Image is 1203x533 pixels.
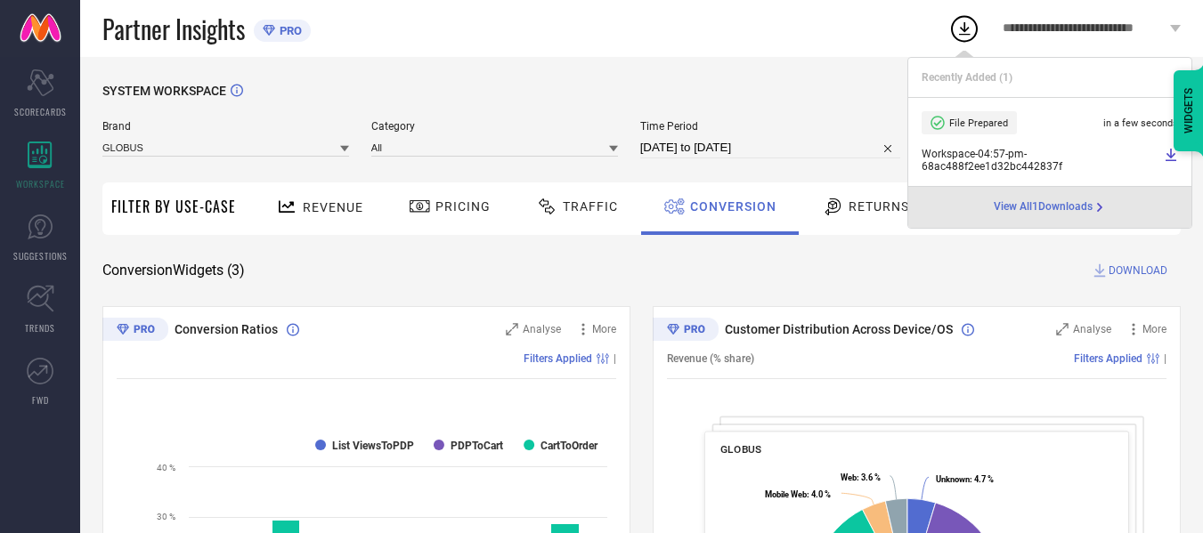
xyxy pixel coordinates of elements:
text: List ViewsToPDP [332,440,414,452]
tspan: Unknown [936,474,970,484]
span: | [614,352,616,365]
div: Open download page [994,200,1107,214]
span: Returns [849,199,909,214]
a: Download [1164,148,1178,173]
tspan: Mobile Web [765,489,807,499]
span: Conversion [690,199,776,214]
span: File Prepared [949,117,1008,129]
span: More [1142,323,1166,335]
text: : 4.0 % [765,489,831,499]
span: Category [371,120,618,133]
span: TRENDS [25,321,55,335]
span: PRO [275,24,302,37]
span: Conversion Widgets ( 3 ) [102,262,245,279]
span: Pricing [435,199,491,214]
span: SYSTEM WORKSPACE [102,84,226,98]
span: Workspace - 04:57-pm - 68ac488f2ee1d32bc442837f [922,148,1159,173]
span: Analyse [523,323,561,335]
span: Filters Applied [524,352,592,365]
div: Open download list [948,12,980,44]
span: Filters Applied [1074,352,1142,365]
span: Filter By Use-Case [111,196,236,217]
span: View All 1 Downloads [994,200,1093,214]
span: Traffic [563,199,618,214]
span: SCORECARDS [14,105,67,118]
text: 30 % [157,512,175,521]
span: DOWNLOAD [1109,262,1167,279]
span: Partner Insights [102,11,245,47]
span: Analyse [1073,323,1111,335]
span: Revenue [303,200,363,214]
span: Conversion Ratios [175,322,278,336]
span: FWD [32,393,49,407]
span: Recently Added ( 1 ) [922,71,1012,84]
text: : 3.6 % [841,472,881,482]
span: in a few seconds [1103,117,1178,129]
svg: Zoom [506,323,518,335]
text: PDPToCart [451,440,503,452]
text: 40 % [157,463,175,472]
span: SUGGESTIONS [13,249,68,262]
span: Customer Distribution Across Device/OS [725,322,953,336]
div: Premium [102,318,168,344]
a: View All1Downloads [994,200,1107,214]
text: : 4.7 % [936,474,994,484]
svg: Zoom [1056,323,1069,335]
tspan: Web [841,472,857,482]
span: WORKSPACE [16,177,65,190]
span: Time Period [640,120,901,133]
input: Select time period [640,137,901,158]
span: Brand [102,120,349,133]
span: More [592,323,616,335]
text: CartToOrder [541,440,598,452]
div: Premium [653,318,719,344]
span: Revenue (% share) [667,352,754,365]
span: GLOBUS [720,443,761,456]
span: | [1164,352,1166,365]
